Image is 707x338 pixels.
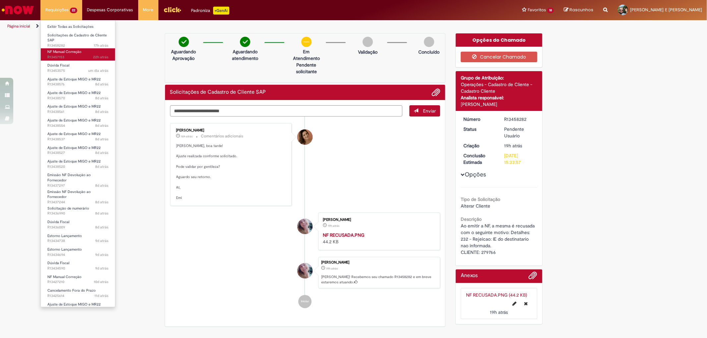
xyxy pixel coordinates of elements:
span: um dia atrás [88,68,108,73]
span: 19h atrás [504,143,522,149]
a: NF RECUSADA.PNG (44.2 KB) [466,292,527,298]
time: 28/08/2025 17:16:27 [181,134,193,138]
time: 21/08/2025 08:17:28 [95,266,108,271]
span: R13457153 [47,55,108,60]
span: Ajuste de Estoque MIGO e MR22 [47,159,101,164]
span: NF Manual Correção [47,49,82,54]
span: R13425614 [47,293,108,299]
span: R13438537 [47,137,108,142]
img: check-circle-green.png [179,37,189,47]
span: Ajuste de Estoque MIGO e MR22 [47,90,101,95]
time: 28/08/2025 11:26:04 [93,55,108,60]
dt: Conclusão Estimada [458,152,499,166]
p: Em Atendimento [290,48,323,62]
span: R13436990 [47,211,108,216]
span: 8d atrás [95,200,108,205]
div: [PERSON_NAME] [321,261,437,265]
span: Ao emitir a NF, a mesma é recusada com o seguinte motivo: Detalhes: 232 - Rejeicao: IE do destina... [461,223,536,255]
a: Aberto R13425614 : Cancelamento Fora do Prazo [41,287,115,299]
span: Ajuste de Estoque MIGO e MR22 [47,145,101,150]
a: Aberto R13434738 : Estorno Lançamento [41,232,115,245]
p: Pendente solicitante [290,62,323,75]
div: Opções do Chamado [456,33,542,47]
div: Padroniza [191,7,229,15]
p: [PERSON_NAME], boa tarde! Ajuste realizada conforme solicitado. Pode validar por gentileza? Aguar... [176,143,287,201]
a: Rascunhos [564,7,593,13]
p: Aguardando atendimento [229,48,261,62]
span: R13453575 [47,68,108,73]
span: Emissão NF Devolução ao Fornecedor [47,189,91,200]
span: Emissão NF Devolução ao Fornecedor [47,172,91,183]
p: +GenAi [213,7,229,15]
h2: Anexos [461,273,478,279]
time: 28/08/2025 14:33:53 [504,143,522,149]
dt: Status [458,126,499,132]
small: Comentários adicionais [201,133,244,139]
span: 8d atrás [95,164,108,169]
a: Aberto R13438554 : Ajuste de Estoque MIGO e MR22 [41,117,115,129]
span: 18 [547,8,554,13]
button: Adicionar anexos [432,88,440,97]
span: R13438561 [47,109,108,115]
a: Aberto R13436990 : Solicitação de numerário [41,205,115,217]
span: 8d atrás [95,123,108,128]
span: 16h atrás [181,134,193,138]
time: 22/08/2025 08:54:22 [95,150,108,155]
time: 28/08/2025 14:33:29 [328,224,339,228]
ul: Requisições [40,20,115,307]
span: 8d atrás [95,183,108,188]
span: Alterar Cliente [461,203,490,209]
textarea: Digite sua mensagem aqui... [170,105,403,117]
span: Ajuste de Estoque MIGO e MR22 [47,77,101,82]
a: Exibir Todas as Solicitações [41,23,115,30]
a: Página inicial [7,24,30,29]
time: 22/08/2025 09:02:12 [95,96,108,101]
img: click_logo_yellow_360x200.png [163,5,181,15]
span: 8d atrás [95,150,108,155]
span: NF Manual Correção [47,274,82,279]
span: R13437244 [47,200,108,205]
span: Ajuste de Estoque MIGO e MR22 [47,118,101,123]
ul: Histórico de tíquete [170,117,441,315]
span: Dúvida Fiscal [47,219,69,224]
time: 21/08/2025 16:11:32 [95,183,108,188]
time: 21/08/2025 15:25:13 [95,211,108,216]
a: Aberto R13436009 : Dúvida Fiscal [41,218,115,231]
img: img-circle-grey.png [363,37,373,47]
time: 28/08/2025 14:33:29 [490,309,508,315]
time: 22/08/2025 09:00:44 [95,109,108,114]
div: Andreza Barbosa [297,219,313,234]
span: Cancelamento Fora do Prazo [47,288,96,293]
span: R13437297 [47,183,108,188]
time: 21/08/2025 12:18:40 [95,225,108,230]
img: check-circle-green.png [240,37,250,47]
div: Emiliane Dias De Souza [297,129,313,145]
a: Aberto R13438561 : Ajuste de Estoque MIGO e MR22 [41,103,115,115]
span: Estorno Lançamento [47,247,82,252]
span: Despesas Corporativas [87,7,133,13]
time: 22/08/2025 09:03:10 [95,82,108,87]
span: Enviar [423,108,436,114]
span: Favoritos [528,7,546,13]
span: 8d atrás [95,137,108,142]
span: R13438570 [47,96,108,101]
button: Excluir NF RECUSADA.PNG [520,298,532,309]
span: R13438576 [47,82,108,87]
time: 22/08/2025 08:53:25 [95,164,108,169]
span: R13434590 [47,266,108,271]
a: Aberto R13438527 : Ajuste de Estoque MIGO e MR22 [41,144,115,157]
p: [PERSON_NAME]! Recebemos seu chamado R13458282 e em breve estaremos atuando. [321,274,437,285]
a: NF RECUSADA.PNG [323,232,364,238]
span: R13436009 [47,225,108,230]
div: [PERSON_NAME] [323,218,433,222]
a: Aberto R13437244 : Emissão NF Devolução ao Fornecedor [41,188,115,203]
p: Aguardando Aprovação [168,48,200,62]
span: Ajuste de Estoque MIGO e MR22 [47,302,101,307]
a: Aberto R13427210 : NF Manual Correção [41,273,115,286]
span: 9d atrás [95,238,108,243]
span: Solicitação de numerário [47,206,89,211]
span: 8d atrás [95,211,108,216]
dt: Número [458,116,499,122]
div: Grupo de Atribuição: [461,74,537,81]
